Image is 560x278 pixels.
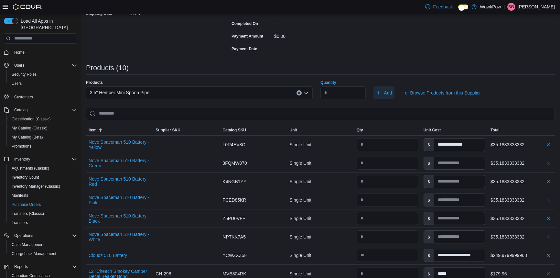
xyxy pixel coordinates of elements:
[89,195,150,205] button: Nove Spaceman 510 Battery - Pink
[424,128,441,133] span: Unit Cost
[287,175,354,188] div: Single Unit
[274,31,361,39] div: $0.00
[222,141,245,149] span: L0R4EV8C
[6,142,80,151] button: Promotions
[9,133,77,141] span: My Catalog (Beta)
[12,220,28,225] span: Transfers
[9,164,77,172] span: Adjustments (Classic)
[287,157,354,170] div: Single Unit
[6,218,80,227] button: Transfers
[12,117,51,122] span: Classification (Classic)
[89,176,150,187] button: Nove Spaceman 510 Battery - Red
[12,106,30,114] button: Catalog
[232,21,258,26] label: Completed On
[287,230,354,243] div: Single Unit
[424,194,434,206] label: $
[9,250,77,258] span: Chargeback Management
[9,219,30,227] a: Transfers
[6,115,80,124] button: Classification (Classic)
[12,242,44,247] span: Cash Management
[222,233,246,241] span: NPTKK7A5
[18,18,77,31] span: Load All Apps in [GEOGRAPHIC_DATA]
[9,133,46,141] a: My Catalog (Beta)
[9,241,47,249] a: Cash Management
[9,124,77,132] span: My Catalog (Classic)
[508,3,514,11] span: BG
[14,95,33,100] span: Customers
[9,80,77,87] span: Users
[507,3,515,11] div: Bruce Gorman
[304,90,309,95] button: Open list of options
[12,184,60,189] span: Inventory Manager (Classic)
[14,50,25,55] span: Home
[424,157,434,169] label: $
[12,93,36,101] a: Customers
[12,135,43,140] span: My Catalog (Beta)
[9,71,77,78] span: Security Roles
[320,80,336,85] label: Quantity
[9,192,77,199] span: Manifests
[9,210,47,217] a: Transfers (Classic)
[222,215,245,222] span: Z5PU0VFF
[6,133,80,142] button: My Catalog (Beta)
[518,3,555,11] p: [PERSON_NAME]
[405,90,481,96] span: or Browse Products from this Supplier
[12,202,41,207] span: Purchase Orders
[490,141,552,149] div: $35.1833333332
[480,3,501,11] p: WowkPow
[9,241,77,249] span: Cash Management
[9,115,77,123] span: Classification (Classic)
[12,81,22,86] span: Users
[274,18,361,26] div: -
[424,139,434,151] label: $
[86,80,103,85] label: Products
[12,175,39,180] span: Inventory Count
[424,212,434,225] label: $
[9,124,50,132] a: My Catalog (Classic)
[14,157,30,162] span: Inventory
[373,86,394,99] button: Add
[6,164,80,173] button: Adjustments (Classic)
[9,183,77,190] span: Inventory Manager (Classic)
[9,142,77,150] span: Promotions
[222,196,246,204] span: FCED85KR
[12,166,49,171] span: Adjustments (Classic)
[222,270,246,278] span: MVB804RK
[458,5,468,10] input: Dark Mode
[1,106,80,115] button: Catalog
[90,89,149,96] span: 3.5" Hemper Mini Spoon Pipe
[490,251,552,259] div: $249.9799999968
[354,125,421,135] button: Qty
[89,213,150,224] button: Nove Spaceman 510 Battery - Black
[12,211,44,216] span: Transfers (Classic)
[9,192,31,199] a: Manifests
[1,155,80,164] button: Inventory
[6,70,80,79] button: Security Roles
[490,128,500,133] span: Total
[287,125,354,135] button: Unit
[274,44,361,51] div: -
[490,215,552,222] div: $35.1833333332
[1,92,80,101] button: Customers
[421,125,488,135] button: Unit Cost
[222,178,246,185] span: K4NGB1YY
[14,63,24,68] span: Users
[12,126,48,131] span: My Catalog (Classic)
[490,233,552,241] div: $35.1833333332
[12,48,77,56] span: Home
[232,34,263,39] label: Payment Amount
[424,231,434,243] label: $
[402,86,483,99] button: or Browse Products from this Supplier
[6,173,80,182] button: Inventory Count
[9,183,63,190] a: Inventory Manager (Classic)
[9,115,53,123] a: Classification (Classic)
[13,4,42,10] img: Cova
[423,0,455,13] a: Feedback
[220,125,287,135] button: Catalog SKU
[89,253,127,258] button: Cloudz 510 Battery
[89,232,150,242] button: Nove Spaceman 510 Battery - White
[12,61,27,69] button: Users
[490,270,552,278] div: $179.96
[12,155,33,163] button: Inventory
[490,159,552,167] div: $35.1833333332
